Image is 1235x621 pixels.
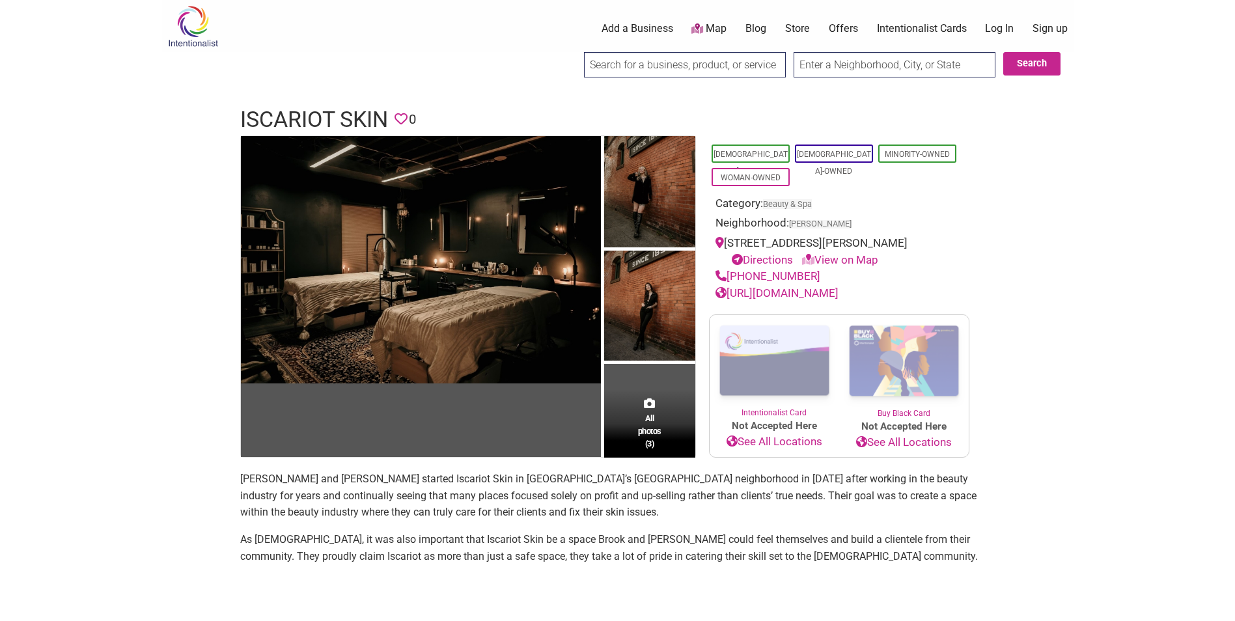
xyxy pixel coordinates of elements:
[710,419,839,434] span: Not Accepted Here
[604,251,695,364] img: Iscariot Skin
[584,52,786,77] input: Search for a business, product, or service
[877,21,967,36] a: Intentionalist Cards
[1033,21,1068,36] a: Sign up
[710,315,839,419] a: Intentionalist Card
[885,150,950,159] a: Minority-Owned
[602,21,673,36] a: Add a Business
[721,173,781,182] a: Woman-Owned
[839,315,969,419] a: Buy Black Card
[839,315,969,407] img: Buy Black Card
[789,220,852,228] span: [PERSON_NAME]
[162,5,224,48] img: Intentionalist
[240,473,977,518] span: [PERSON_NAME] and [PERSON_NAME] started Iscariot Skin in [GEOGRAPHIC_DATA]’s [GEOGRAPHIC_DATA] ne...
[763,199,812,209] a: Beauty & Spa
[839,434,969,451] a: See All Locations
[715,215,963,235] div: Neighborhood:
[691,21,727,36] a: Map
[715,269,820,283] a: [PHONE_NUMBER]
[715,286,839,299] a: [URL][DOMAIN_NAME]
[802,253,878,266] a: View on Map
[829,21,858,36] a: Offers
[794,52,995,77] input: Enter a Neighborhood, City, or State
[714,150,788,176] a: [DEMOGRAPHIC_DATA]-Owned
[985,21,1014,36] a: Log In
[409,109,416,130] span: 0
[241,136,601,384] img: Iscariot Skin
[710,434,839,450] a: See All Locations
[240,104,388,135] h1: Iscariot Skin
[604,136,695,251] img: Iscariot Skin
[797,150,871,176] a: [DEMOGRAPHIC_DATA]-Owned
[638,412,661,449] span: All photos (3)
[715,235,963,268] div: [STREET_ADDRESS][PERSON_NAME]
[710,315,839,407] img: Intentionalist Card
[240,533,978,562] span: As [DEMOGRAPHIC_DATA], it was also important that Iscariot Skin be a space Brook and [PERSON_NAME...
[745,21,766,36] a: Blog
[715,195,963,215] div: Category:
[1003,52,1061,76] button: Search
[785,21,810,36] a: Store
[732,253,793,266] a: Directions
[395,109,408,130] span: You must be logged in to save favorites.
[839,419,969,434] span: Not Accepted Here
